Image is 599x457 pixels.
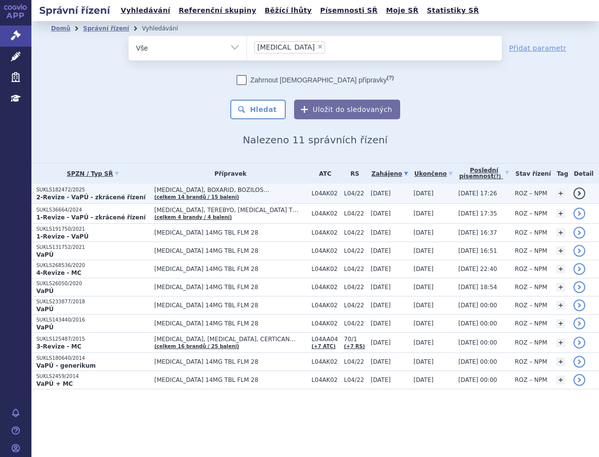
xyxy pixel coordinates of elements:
[36,187,149,193] p: SUKLS182472/2025
[154,266,301,272] span: [MEDICAL_DATA] 14MG TBL FLM 28
[36,194,146,201] strong: 2-Revize - VaPÚ - zkrácené řízení
[371,210,391,217] span: [DATE]
[515,210,547,217] span: ROZ – NPM
[458,190,497,197] span: [DATE] 17:26
[154,376,301,383] span: [MEDICAL_DATA] 14MG TBL FLM 28
[311,190,339,197] span: L04AK02
[311,320,339,327] span: L04AK02
[36,233,88,240] strong: 1-Revize - VaPÚ
[413,190,434,197] span: [DATE]
[458,358,497,365] span: [DATE] 00:00
[230,100,286,119] button: Hledat
[413,266,434,272] span: [DATE]
[36,317,149,323] p: SUKLS143440/2016
[36,362,96,369] strong: VaPÚ - generikum
[262,4,315,17] a: Běžící lhůty
[344,320,366,327] span: L04/22
[515,247,547,254] span: ROZ – NPM
[176,4,259,17] a: Referenční skupiny
[317,44,323,50] span: ×
[413,229,434,236] span: [DATE]
[371,284,391,291] span: [DATE]
[556,319,565,328] a: +
[36,324,54,331] strong: VaPÚ
[311,344,335,349] a: (+7 ATC)
[237,75,394,85] label: Zahrnout [DEMOGRAPHIC_DATA] přípravky
[154,215,232,220] a: (celkem 4 brandy / 4 balení)
[573,245,585,257] a: detail
[551,163,568,184] th: Tag
[515,266,547,272] span: ROZ – NPM
[371,302,391,309] span: [DATE]
[515,302,547,309] span: ROZ – NPM
[311,210,339,217] span: L04AK02
[36,226,149,233] p: SUKLS191750/2021
[311,336,339,343] span: L04AA04
[387,75,394,81] abbr: (?)
[118,4,173,17] a: Vyhledávání
[36,343,82,350] strong: 3-Revize - MC
[344,247,366,254] span: L04/22
[556,228,565,237] a: +
[154,247,301,254] span: [MEDICAL_DATA] 14MG TBL FLM 28
[311,266,339,272] span: L04AK02
[154,336,301,343] span: [MEDICAL_DATA], [MEDICAL_DATA], CERTICAN…
[424,4,482,17] a: Statistiky SŘ
[317,4,381,17] a: Písemnosti SŘ
[344,284,366,291] span: L04/22
[311,358,339,365] span: L04AK02
[413,302,434,309] span: [DATE]
[36,214,146,221] strong: 1-Revize - VaPÚ - zkrácené řízení
[142,21,191,36] li: Vyhledávání
[556,209,565,218] a: +
[458,266,497,272] span: [DATE] 22:40
[556,283,565,292] a: +
[413,284,434,291] span: [DATE]
[36,207,149,214] p: SUKLS36664/2024
[556,189,565,198] a: +
[344,336,366,343] span: 70/1
[311,376,339,383] span: L04AK02
[413,247,434,254] span: [DATE]
[556,376,565,384] a: +
[154,229,301,236] span: [MEDICAL_DATA] 14MG TBL FLM 28
[515,229,547,236] span: ROZ – NPM
[515,358,547,365] span: ROZ – NPM
[510,163,551,184] th: Stav řízení
[154,284,301,291] span: [MEDICAL_DATA] 14MG TBL FLM 28
[36,306,54,313] strong: VaPÚ
[311,302,339,309] span: L04AK02
[344,190,366,197] span: L04/22
[515,376,547,383] span: ROZ – NPM
[413,358,434,365] span: [DATE]
[458,376,497,383] span: [DATE] 00:00
[413,376,434,383] span: [DATE]
[371,358,391,365] span: [DATE]
[371,376,391,383] span: [DATE]
[154,207,301,214] span: [MEDICAL_DATA], TEREBYO, [MEDICAL_DATA] TEVA…
[149,163,306,184] th: Přípravek
[569,163,599,184] th: Detail
[371,229,391,236] span: [DATE]
[154,302,301,309] span: [MEDICAL_DATA] 14MG TBL FLM 28
[328,41,333,53] input: [MEDICAL_DATA]
[573,208,585,219] a: detail
[36,380,73,387] strong: VaPÚ + MC
[458,163,510,184] a: Poslednípísemnost(?)
[154,344,239,349] a: (celkem 16 brandů / 25 balení)
[257,44,315,51] span: [MEDICAL_DATA]
[371,247,391,254] span: [DATE]
[515,339,547,346] span: ROZ – NPM
[573,281,585,293] a: detail
[36,280,149,287] p: SUKLS26050/2020
[36,262,149,269] p: SUKLS268536/2020
[344,302,366,309] span: L04/22
[371,320,391,327] span: [DATE]
[509,43,567,53] a: Přidat parametr
[458,210,497,217] span: [DATE] 17:35
[573,337,585,349] a: detail
[31,3,118,17] h2: Správní řízení
[36,244,149,251] p: SUKLS131752/2021
[515,320,547,327] span: ROZ – NPM
[515,284,547,291] span: ROZ – NPM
